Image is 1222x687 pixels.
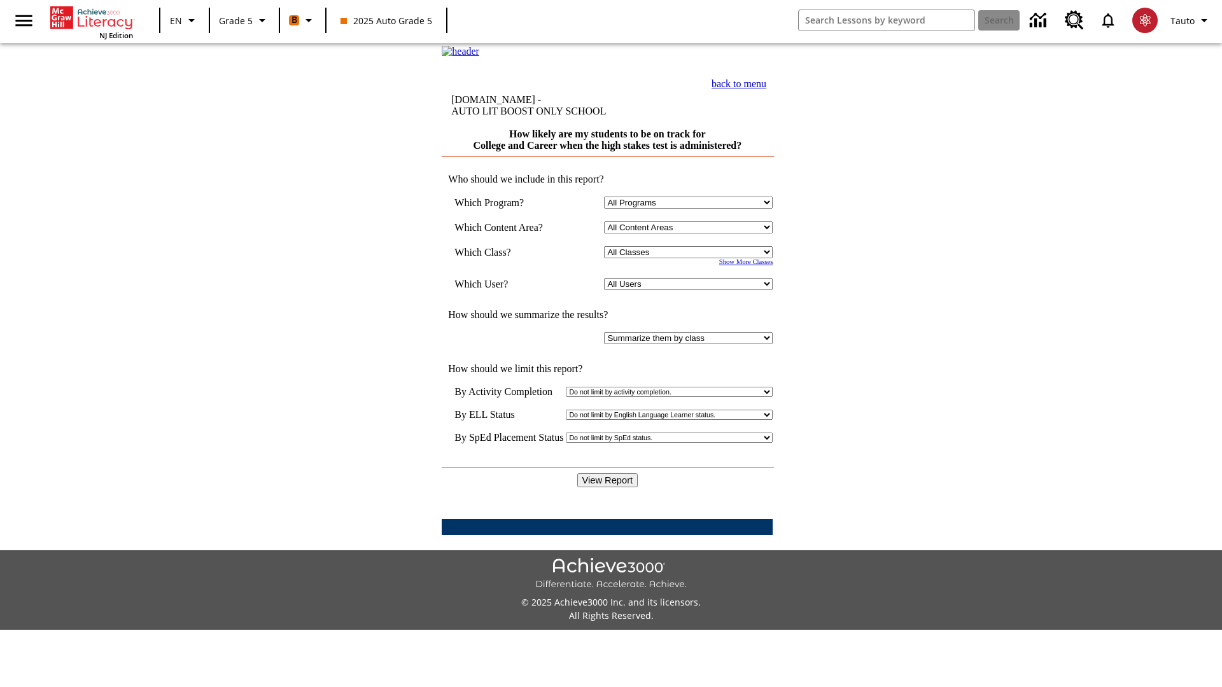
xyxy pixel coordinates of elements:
[799,10,974,31] input: search field
[454,246,561,258] td: Which Class?
[1170,14,1195,27] span: Tauto
[164,9,205,32] button: Language: EN, Select a language
[535,558,687,590] img: Achieve3000 Differentiate Accelerate Achieve
[454,432,563,443] td: By SpEd Placement Status
[5,2,43,39] button: Open side menu
[284,9,321,32] button: Boost Class color is orange. Change class color
[454,278,561,290] td: Which User?
[214,9,275,32] button: Grade: Grade 5, Select a grade
[219,14,253,27] span: Grade 5
[1022,3,1057,38] a: Data Center
[451,106,606,116] nobr: AUTO LIT BOOST ONLY SCHOOL
[1092,4,1125,37] a: Notifications
[341,14,432,27] span: 2025 Auto Grade 5
[50,4,133,40] div: Home
[712,78,766,89] a: back to menu
[442,174,773,185] td: Who should we include in this report?
[454,197,561,209] td: Which Program?
[1125,4,1165,37] button: Select a new avatar
[473,128,741,151] a: How likely are my students to be on track for College and Career when the high stakes test is adm...
[442,309,773,321] td: How should we summarize the results?
[454,222,543,233] nobr: Which Content Area?
[442,46,479,57] img: header
[99,31,133,40] span: NJ Edition
[577,473,638,487] input: View Report
[1132,8,1158,33] img: avatar image
[451,94,646,117] td: [DOMAIN_NAME] -
[170,14,182,27] span: EN
[1165,9,1217,32] button: Profile/Settings
[454,409,563,420] td: By ELL Status
[442,363,773,375] td: How should we limit this report?
[719,258,773,265] a: Show More Classes
[291,12,297,28] span: B
[1057,3,1092,38] a: Resource Center, Will open in new tab
[454,386,563,398] td: By Activity Completion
